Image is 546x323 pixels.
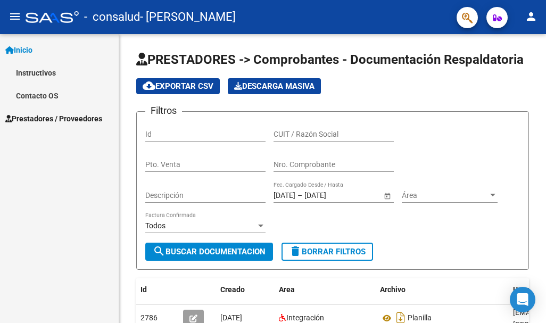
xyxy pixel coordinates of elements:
[216,278,275,301] datatable-header-cell: Creado
[279,285,295,294] span: Area
[228,78,321,94] button: Descarga Masiva
[289,247,366,256] span: Borrar Filtros
[297,191,302,200] span: –
[304,191,357,200] input: Fecha fin
[282,243,373,261] button: Borrar Filtros
[143,81,213,91] span: Exportar CSV
[513,285,539,294] span: Usuario
[220,285,245,294] span: Creado
[376,278,509,301] datatable-header-cell: Archivo
[136,52,524,67] span: PRESTADORES -> Comprobantes - Documentación Respaldatoria
[402,191,488,200] span: Área
[140,285,147,294] span: Id
[145,221,166,230] span: Todos
[136,78,220,94] button: Exportar CSV
[234,81,315,91] span: Descarga Masiva
[5,113,102,125] span: Prestadores / Proveedores
[145,103,182,118] h3: Filtros
[275,278,376,301] datatable-header-cell: Area
[140,313,158,322] span: 2786
[153,245,166,258] mat-icon: search
[140,5,236,29] span: - [PERSON_NAME]
[510,287,535,312] div: Open Intercom Messenger
[84,5,140,29] span: - consalud
[274,191,295,200] input: Fecha inicio
[9,10,21,23] mat-icon: menu
[5,44,32,56] span: Inicio
[136,278,179,301] datatable-header-cell: Id
[380,285,406,294] span: Archivo
[286,313,324,322] span: Integración
[220,313,242,322] span: [DATE]
[382,190,393,201] button: Open calendar
[408,314,432,322] span: Planilla
[153,247,266,256] span: Buscar Documentacion
[143,79,155,92] mat-icon: cloud_download
[228,78,321,94] app-download-masive: Descarga masiva de comprobantes (adjuntos)
[289,245,302,258] mat-icon: delete
[525,10,537,23] mat-icon: person
[145,243,273,261] button: Buscar Documentacion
